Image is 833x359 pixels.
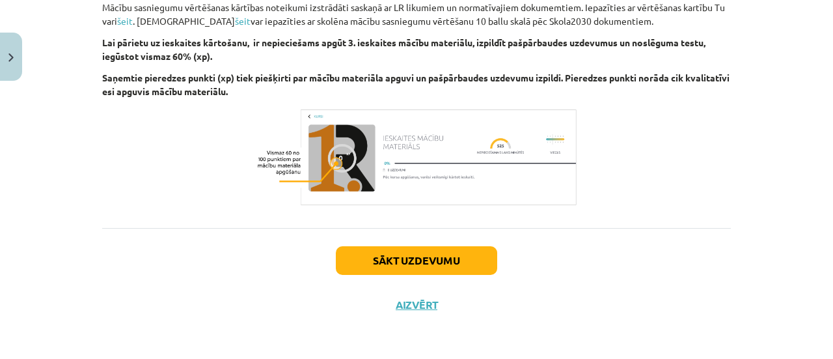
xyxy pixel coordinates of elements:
img: icon-close-lesson-0947bae3869378f0d4975bcd49f059093ad1ed9edebbc8119c70593378902aed.svg [8,53,14,62]
a: šeit [117,15,133,27]
b: Lai pārietu uz ieskaites kārtošanu, ir nepieciešams apgūt 3. ieskaites mācību materiālu, izpildīt... [102,36,705,62]
button: Aizvērt [392,298,441,311]
b: Saņemtie pieredzes punkti (xp) tiek piešķirti par mācību materiāla apguvi un pašpārbaudes uzdevum... [102,72,730,97]
p: Mācību sasniegumu vērtēšanas kārtības noteikumi izstrādāti saskaņā ar LR likumiem un normatīvajie... [102,1,731,28]
button: Sākt uzdevumu [336,246,497,275]
a: šeit [235,15,251,27]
